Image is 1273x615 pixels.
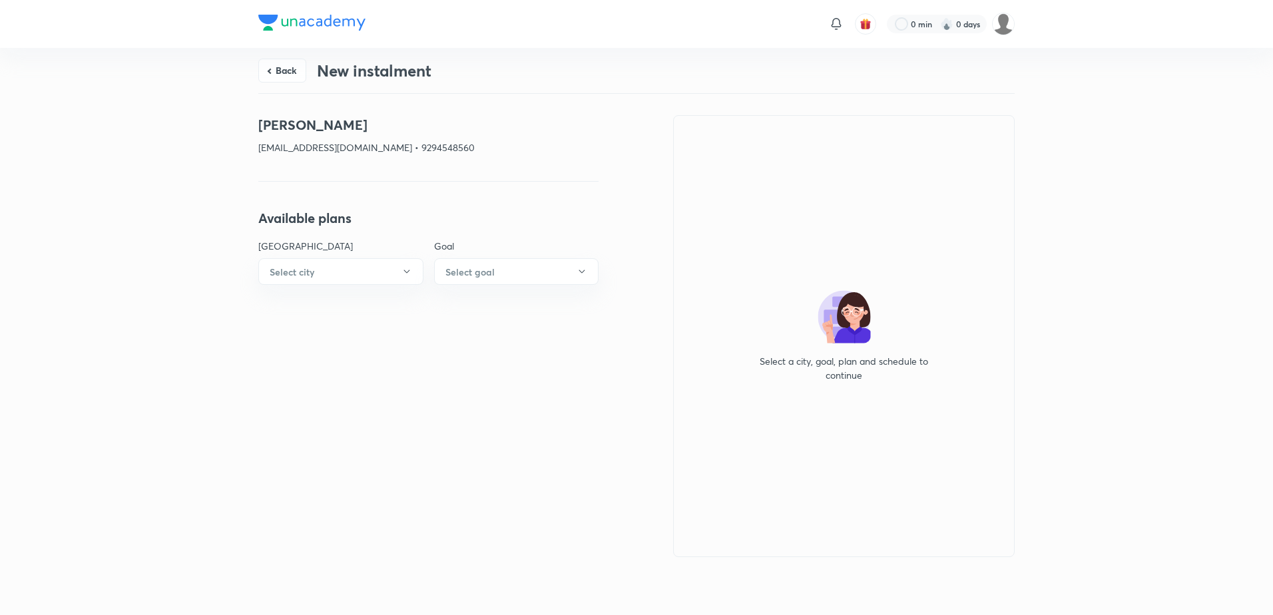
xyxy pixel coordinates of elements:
[317,61,431,81] h3: New instalment
[258,15,366,34] a: Company Logo
[860,18,872,30] img: avatar
[258,140,599,154] p: [EMAIL_ADDRESS][DOMAIN_NAME] • 9294548560
[445,265,495,279] h6: Select goal
[258,115,599,135] h4: [PERSON_NAME]
[855,13,876,35] button: avatar
[992,13,1015,35] img: PRADEEP KADAM
[818,290,871,343] img: no-plan-selected
[434,258,599,285] button: Select goal
[258,239,423,253] p: [GEOGRAPHIC_DATA]
[258,59,306,83] button: Back
[258,208,599,228] h4: Available plans
[434,239,599,253] p: Goal
[258,15,366,31] img: Company Logo
[940,17,953,31] img: streak
[751,354,937,382] p: Select a city, goal, plan and schedule to continue
[270,265,314,279] h6: Select city
[258,258,423,285] button: Select city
